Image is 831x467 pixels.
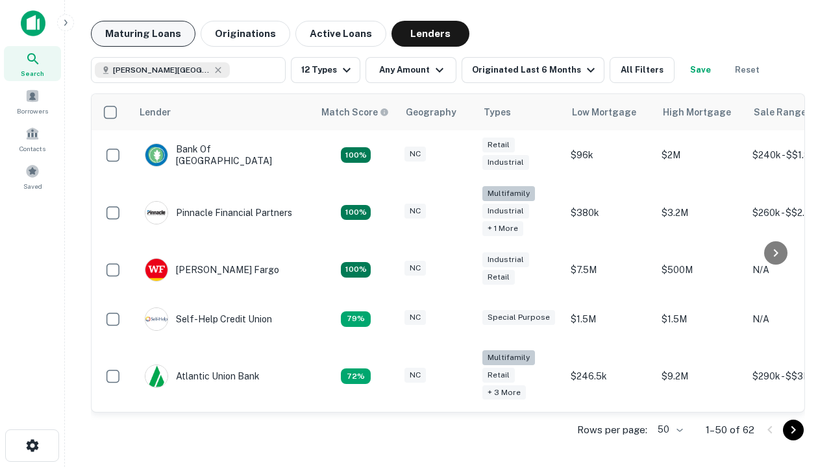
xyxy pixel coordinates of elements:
[564,130,655,180] td: $96k
[321,105,386,119] h6: Match Score
[610,57,675,83] button: All Filters
[145,202,167,224] img: picture
[482,368,515,383] div: Retail
[140,104,171,120] div: Lender
[404,310,426,325] div: NC
[572,104,636,120] div: Low Mortgage
[4,46,61,81] a: Search
[314,94,398,130] th: Capitalize uses an advanced AI algorithm to match your search with the best lender. The match sco...
[145,143,301,167] div: Bank Of [GEOGRAPHIC_DATA]
[366,57,456,83] button: Any Amount
[145,365,167,387] img: picture
[341,311,371,327] div: Matching Properties: 11, hasApolloMatch: undefined
[404,261,426,276] div: NC
[482,310,555,325] div: Special Purpose
[726,57,768,83] button: Reset
[564,294,655,344] td: $1.5M
[706,422,754,438] p: 1–50 of 62
[655,180,746,245] td: $3.2M
[482,221,523,236] div: + 1 more
[341,205,371,221] div: Matching Properties: 25, hasApolloMatch: undefined
[391,21,469,47] button: Lenders
[404,147,426,162] div: NC
[482,204,529,219] div: Industrial
[398,94,476,130] th: Geography
[132,94,314,130] th: Lender
[482,186,535,201] div: Multifamily
[17,106,48,116] span: Borrowers
[663,104,731,120] div: High Mortgage
[655,245,746,294] td: $500M
[341,262,371,278] div: Matching Properties: 14, hasApolloMatch: undefined
[577,422,647,438] p: Rows per page:
[564,180,655,245] td: $380k
[113,64,210,76] span: [PERSON_NAME][GEOGRAPHIC_DATA], [GEOGRAPHIC_DATA]
[484,104,511,120] div: Types
[655,130,746,180] td: $2M
[4,84,61,119] a: Borrowers
[23,181,42,191] span: Saved
[482,350,535,365] div: Multifamily
[404,368,426,383] div: NC
[766,322,831,384] iframe: Chat Widget
[145,307,272,331] div: Self-help Credit Union
[564,245,655,294] td: $7.5M
[655,94,746,130] th: High Mortgage
[145,144,167,166] img: picture
[4,159,61,194] a: Saved
[21,68,44,78] span: Search
[482,385,526,400] div: + 3 more
[482,138,515,152] div: Retail
[295,21,386,47] button: Active Loans
[564,94,655,130] th: Low Mortgage
[4,121,61,156] a: Contacts
[655,344,746,409] td: $9.2M
[482,252,529,267] div: Industrial
[462,57,604,83] button: Originated Last 6 Months
[291,57,360,83] button: 12 Types
[321,105,389,119] div: Capitalize uses an advanced AI algorithm to match your search with the best lender. The match sco...
[145,259,167,281] img: picture
[652,420,685,439] div: 50
[341,147,371,163] div: Matching Properties: 14, hasApolloMatch: undefined
[145,308,167,330] img: picture
[476,94,564,130] th: Types
[21,10,45,36] img: capitalize-icon.png
[482,270,515,285] div: Retail
[472,62,599,78] div: Originated Last 6 Months
[145,201,292,224] div: Pinnacle Financial Partners
[404,204,426,219] div: NC
[754,104,806,120] div: Sale Range
[406,104,456,120] div: Geography
[145,365,260,388] div: Atlantic Union Bank
[201,21,290,47] button: Originations
[482,155,529,170] div: Industrial
[783,420,804,440] button: Go to next page
[564,344,655,409] td: $246.5k
[655,294,746,344] td: $1.5M
[145,258,279,281] div: [PERSON_NAME] Fargo
[91,21,195,47] button: Maturing Loans
[19,143,45,154] span: Contacts
[341,368,371,384] div: Matching Properties: 10, hasApolloMatch: undefined
[680,57,721,83] button: Save your search to get updates of matches that match your search criteria.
